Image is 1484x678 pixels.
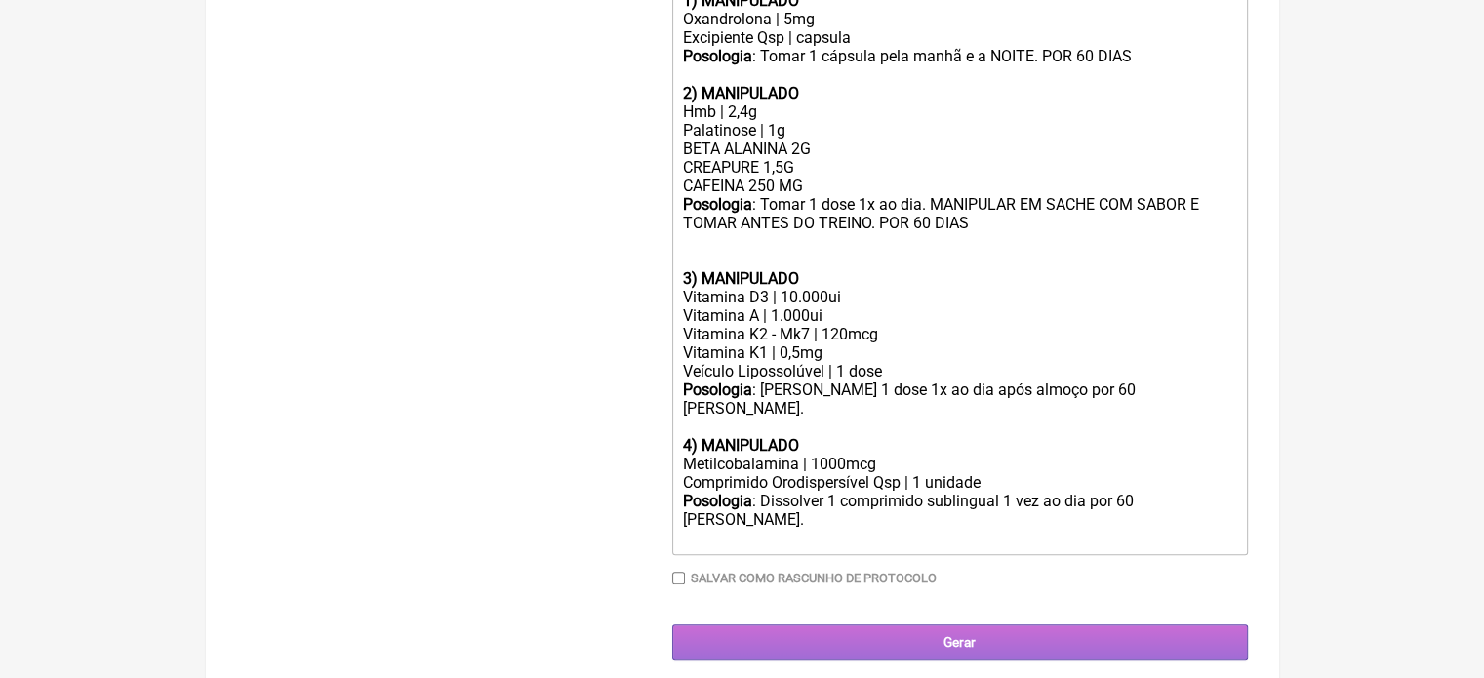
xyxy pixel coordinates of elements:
strong: Posologia [682,47,751,65]
div: Metilcobalamina | 1000mcg [682,455,1236,473]
div: Vitamina A | 1.000ui [682,306,1236,325]
div: Hmb | 2,4g [682,102,1236,121]
div: Vitamina K2 - Mk7 | 120mcg [682,325,1236,343]
div: Vitamina K1 | 0,5mg [682,343,1236,362]
div: : Dissolver 1 comprimido sublingual 1 vez ao dia por 60 [PERSON_NAME]. [682,492,1236,547]
strong: Posologia [682,380,751,399]
input: Gerar [672,624,1248,660]
div: : Tomar 1 dose 1x ao dia. MANIPULAR EM SACHE COM SABOR E TOMAR ANTES DO TREINO. POR 60 DIAS [682,195,1236,269]
strong: Posologia [682,492,751,510]
div: Oxandrolona | 5mg [682,10,1236,28]
strong: 3) MANIPULADO [682,269,798,288]
strong: Posologia [682,195,751,214]
strong: 2) MANIPULADO [682,84,798,102]
div: : [PERSON_NAME] 1 dose 1x ao dia após almoço por 60 [PERSON_NAME]. [682,380,1236,436]
div: Palatinose | 1g [682,121,1236,140]
strong: 4) MANIPULADO [682,436,798,455]
label: Salvar como rascunho de Protocolo [691,571,937,585]
div: Comprimido Orodispersível Qsp | 1 unidade [682,473,1236,492]
div: Vitamina D3 | 10.000ui [682,288,1236,306]
div: Veículo Lipossolúvel | 1 dose [682,362,1236,380]
div: Excipiente Qsp | capsula [682,28,1236,47]
div: : Tomar 1 cápsula pela manhã e a NOITE. POR 60 DIAS [682,47,1236,102]
div: BETA ALANINA 2G CREAPURE 1,5G CAFEINA 250 MG [682,140,1236,195]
